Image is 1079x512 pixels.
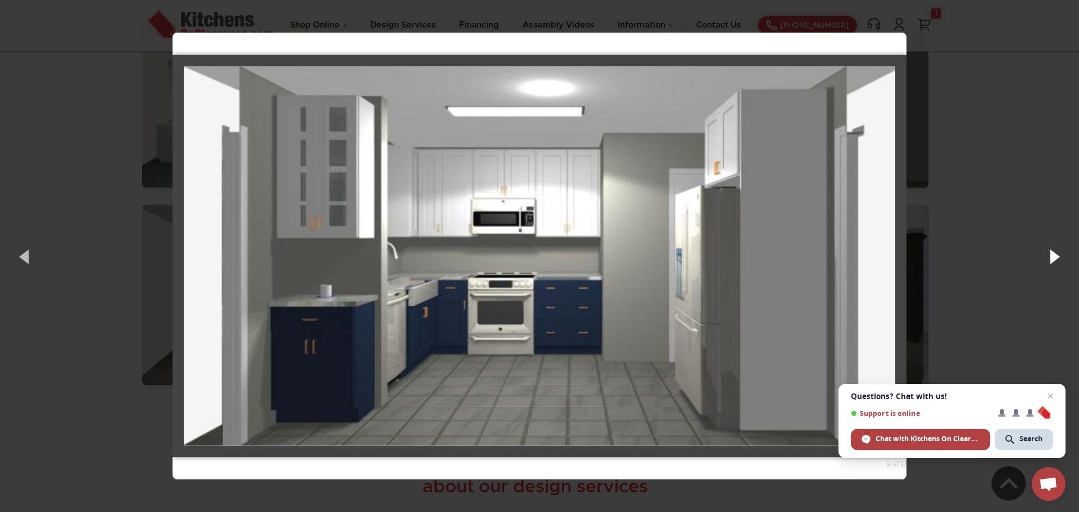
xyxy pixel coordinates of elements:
[184,44,895,468] img: undefined
[1032,467,1066,501] div: Open chat
[851,392,1053,401] span: Questions? Chat with us!
[1019,434,1042,444] span: Search
[995,429,1053,450] div: Search
[886,459,906,469] div: 9 of 12
[1028,225,1079,287] button: Next (Right arrow key)
[851,429,990,450] div: Chat with Kitchens On Clearance
[176,33,910,57] button: ×
[876,434,980,444] span: Chat with Kitchens On Clearance
[1044,389,1057,403] span: Close chat
[851,409,990,418] span: Support is online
